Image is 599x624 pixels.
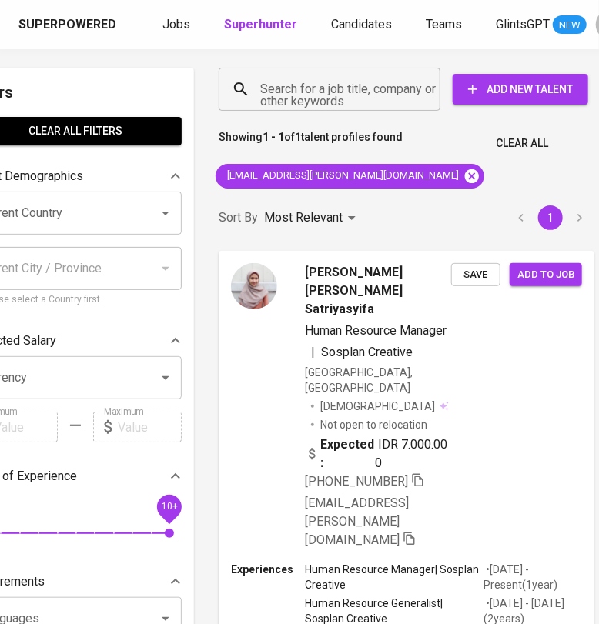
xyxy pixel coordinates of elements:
b: Superhunter [224,17,297,32]
span: [PERSON_NAME] [PERSON_NAME] Satriyasyifa [305,263,451,319]
p: Sort By [219,209,258,227]
span: 10+ [161,502,177,512]
input: Value [118,412,182,442]
a: Teams [426,15,465,35]
span: Candidates [331,17,392,32]
p: • [DATE] - Present ( 1 year ) [484,562,582,592]
span: [PHONE_NUMBER] [305,474,408,489]
nav: pagination navigation [507,205,594,230]
p: Human Resource Manager | Sosplan Creative [305,562,484,592]
p: Experiences [231,562,305,577]
p: Not open to relocation [320,417,427,432]
a: GlintsGPT NEW [496,15,587,35]
span: Teams [426,17,462,32]
img: c07b3b2c-c924-4c10-a0ac-f331cc7ad0a7.jpg [231,263,277,309]
button: Open [155,202,176,224]
button: Add to job [510,263,582,287]
span: Sosplan Creative [321,345,413,359]
span: Save [459,266,493,284]
b: 1 [295,131,301,143]
span: [DEMOGRAPHIC_DATA] [320,399,437,414]
button: page 1 [538,205,563,230]
span: Human Resource Manager [305,323,447,338]
b: Expected: [320,435,375,472]
div: Superpowered [18,16,116,34]
span: Add to job [517,266,574,284]
button: Open [155,367,176,389]
span: | [311,343,315,362]
span: Clear All [496,134,548,153]
p: Most Relevant [264,209,343,227]
a: Candidates [331,15,395,35]
span: [EMAIL_ADDRESS][PERSON_NAME][DOMAIN_NAME] [305,496,409,547]
a: Superhunter [224,15,300,35]
button: Clear All [490,129,554,158]
div: IDR 7.000.000 [305,435,451,472]
span: GlintsGPT [496,17,550,32]
b: 1 - 1 [263,131,284,143]
span: Jobs [162,17,190,32]
button: Add New Talent [453,74,588,105]
span: NEW [553,18,587,33]
p: Showing of talent profiles found [219,129,403,158]
div: [GEOGRAPHIC_DATA], [GEOGRAPHIC_DATA] [305,365,451,395]
a: Superpowered [18,16,119,34]
a: Jobs [162,15,193,35]
span: [EMAIL_ADDRESS][PERSON_NAME][DOMAIN_NAME] [216,169,468,183]
div: [EMAIL_ADDRESS][PERSON_NAME][DOMAIN_NAME] [216,164,484,189]
div: Most Relevant [264,204,361,232]
span: Add New Talent [465,80,576,99]
button: Save [451,263,500,287]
